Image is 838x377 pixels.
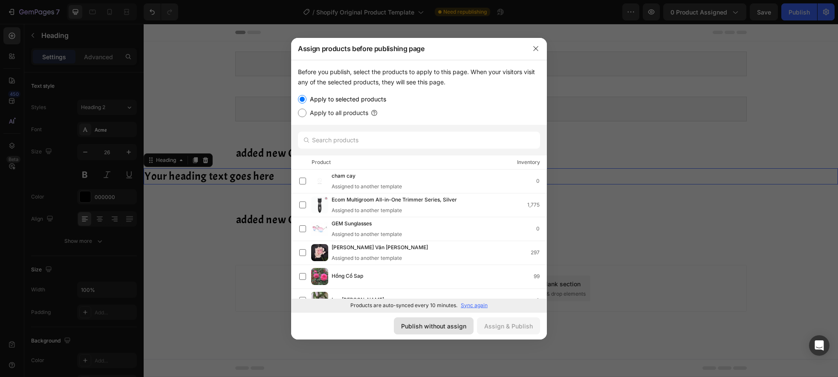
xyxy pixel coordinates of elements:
[394,317,474,334] button: Publish without assign
[327,236,367,245] span: Add section
[92,121,603,138] h2: added new Gp section content
[311,244,328,261] img: product-img
[809,335,829,356] div: Open Intercom Messenger
[332,172,355,181] span: cham cay
[517,158,540,167] div: Inventory
[291,60,547,312] div: />
[332,183,402,190] div: Assigned to another template
[484,322,533,331] div: Assign & Publish
[306,108,368,118] label: Apply to all products
[332,272,363,281] span: Hồng Cổ Sap
[331,80,377,90] span: Related products
[322,256,367,265] div: Generate layout
[461,302,488,309] p: Sync again
[251,266,310,274] span: inspired by CRO experts
[255,256,307,265] div: Choose templates
[332,254,442,262] div: Assigned to another template
[534,272,546,281] div: 99
[291,37,525,60] div: Assign products before publishing page
[332,196,457,205] span: Ecom Multigroom All-in-One Trimmer Series, Silver
[332,243,428,253] span: [PERSON_NAME] Vân [PERSON_NAME]
[527,201,546,209] div: 1,775
[536,224,546,233] div: 0
[332,207,471,214] div: Assigned to another template
[311,196,328,213] img: product-img
[531,248,546,257] div: 297
[311,268,328,285] img: product-img
[332,219,372,229] span: GEM Sunglasses
[350,302,457,309] p: Products are auto-synced every 10 minutes.
[536,177,546,185] div: 0
[332,230,402,238] div: Assigned to another template
[401,322,466,331] div: Publish without assign
[11,132,34,140] div: Heading
[312,158,331,167] div: Product
[536,296,546,305] div: 0
[92,188,603,204] h2: added new Gp section content
[311,292,328,309] img: product-img
[477,317,540,334] button: Assign & Publish
[321,266,367,274] span: from URL or image
[379,266,442,274] span: then drag & drop elements
[311,220,328,237] img: product-img
[306,94,386,104] label: Apply to selected products
[298,132,540,149] input: Search products
[332,296,384,305] span: Lan [PERSON_NAME]
[311,173,328,190] img: product-img
[298,67,540,87] div: Before you publish, select the products to apply to this page. When your visitors visit any of th...
[328,35,380,45] span: Product information
[385,256,437,265] div: Add blank section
